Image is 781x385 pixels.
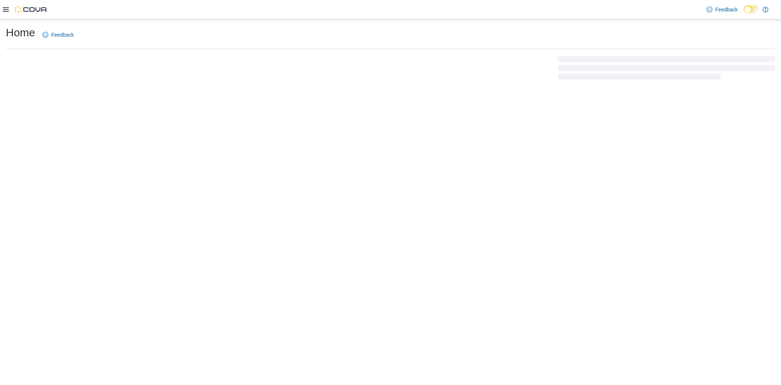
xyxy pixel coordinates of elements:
[51,31,74,38] span: Feedback
[6,25,35,40] h1: Home
[704,2,741,17] a: Feedback
[40,27,77,42] a: Feedback
[744,5,759,13] input: Dark Mode
[15,6,48,13] img: Cova
[558,58,775,81] span: Loading
[715,6,738,13] span: Feedback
